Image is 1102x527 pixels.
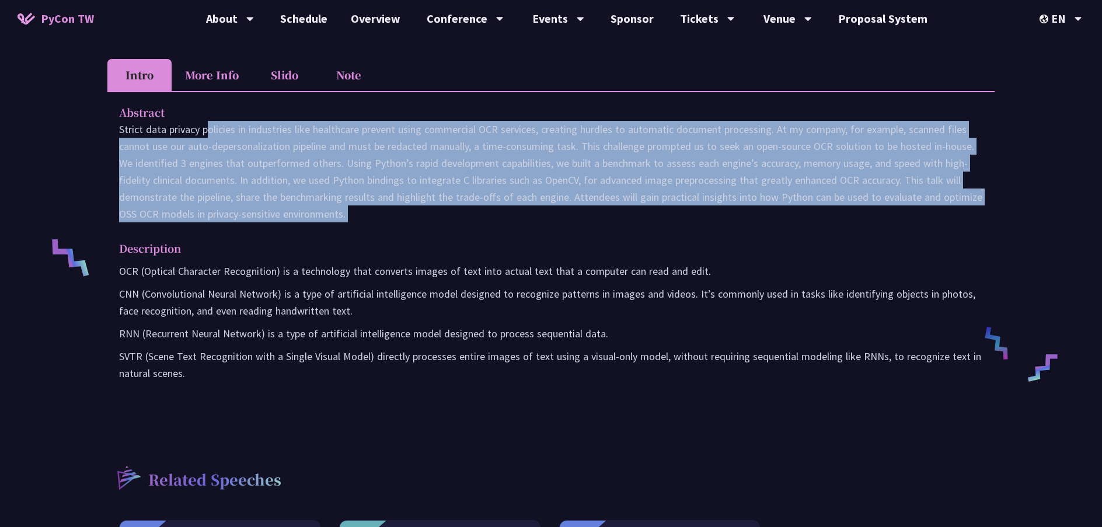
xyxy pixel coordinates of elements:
p: CNN (Convolutional Neural Network) is a type of artificial intelligence model designed to recogni... [119,285,983,319]
p: SVTR (Scene Text Recognition with a Single Visual Model) directly processes entire images of text... [119,348,983,382]
p: OCR (Optical Character Recognition) is a technology that converts images of text into actual text... [119,263,983,280]
li: More Info [172,59,252,91]
img: Home icon of PyCon TW 2025 [18,13,35,25]
li: Intro [107,59,172,91]
p: RNN (Recurrent Neural Network) is a type of artificial intelligence model designed to process seq... [119,325,983,342]
img: r3.8d01567.svg [100,449,156,505]
li: Note [316,59,381,91]
p: Related Speeches [148,469,281,493]
li: Slido [252,59,316,91]
img: Locale Icon [1040,15,1051,23]
a: PyCon TW [6,4,106,33]
p: Description [119,240,960,257]
span: PyCon TW [41,10,94,27]
p: Strict data privacy policies in industries like healthcare prevent using commercial OCR services,... [119,121,983,222]
p: Abstract [119,104,960,121]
